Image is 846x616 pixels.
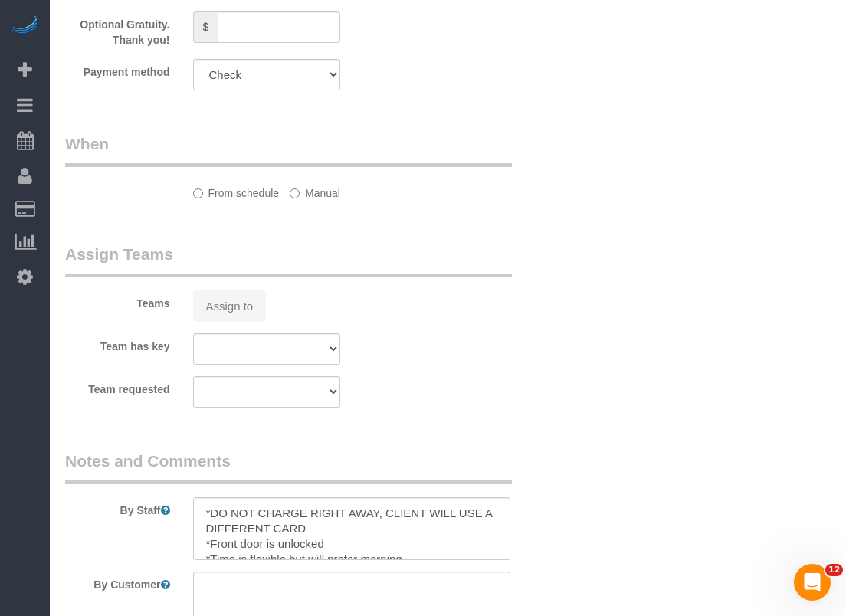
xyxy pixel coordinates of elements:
label: Teams [54,290,182,311]
legend: Assign Teams [65,243,512,277]
input: Manual [290,188,300,198]
label: By Staff [54,497,182,518]
span: 12 [825,564,843,576]
img: Automaid Logo [9,15,40,37]
label: Team requested [54,376,182,397]
input: From schedule [193,188,203,198]
legend: Notes and Comments [65,450,512,484]
label: By Customer [54,572,182,592]
iframe: Intercom live chat [794,564,831,601]
label: From schedule [193,180,280,201]
legend: When [65,133,512,167]
label: Optional Gratuity. Thank you! [54,11,182,48]
label: Team has key [54,333,182,354]
label: Payment method [54,59,182,80]
label: Manual [290,180,340,201]
span: $ [193,11,218,43]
